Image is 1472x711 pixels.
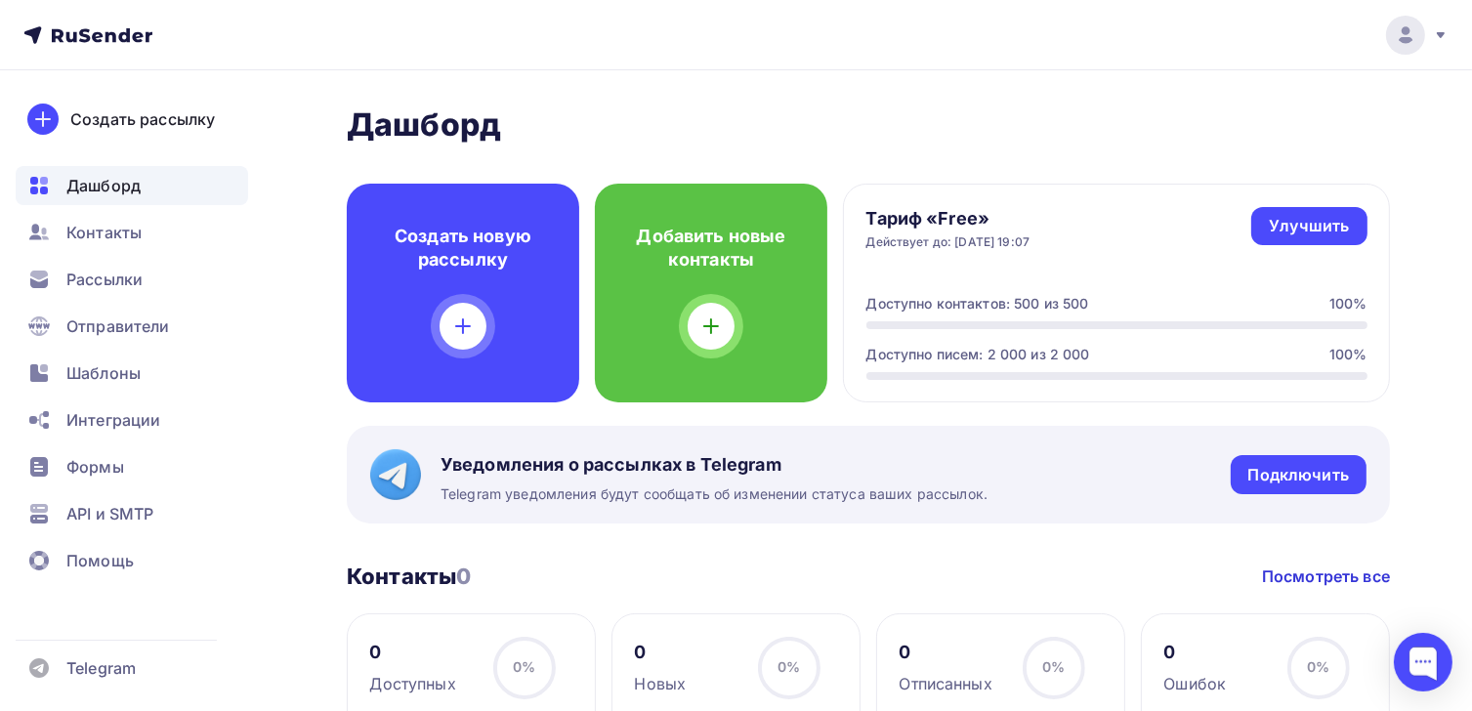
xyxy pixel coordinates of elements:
[441,484,988,504] span: Telegram уведомления будут сообщать об изменении статуса ваших рассылок.
[635,641,687,664] div: 0
[1269,215,1349,237] div: Улучшить
[66,656,136,680] span: Telegram
[16,354,248,393] a: Шаблоны
[626,225,796,272] h4: Добавить новые контакты
[1164,672,1227,695] div: Ошибок
[1329,345,1367,364] div: 100%
[66,502,153,525] span: API и SMTP
[347,105,1390,145] h2: Дашборд
[66,549,134,572] span: Помощь
[70,107,215,131] div: Создать рассылку
[66,408,160,432] span: Интеграции
[378,225,548,272] h4: Создать новую рассылку
[635,672,687,695] div: Новых
[1307,658,1329,675] span: 0%
[16,166,248,205] a: Дашборд
[66,221,142,244] span: Контакты
[1329,294,1367,314] div: 100%
[66,174,141,197] span: Дашборд
[1248,464,1349,486] div: Подключить
[866,207,1030,230] h4: Тариф «Free»
[900,672,992,695] div: Отписанных
[900,641,992,664] div: 0
[441,453,988,477] span: Уведомления о рассылках в Telegram
[1164,641,1227,664] div: 0
[66,268,143,291] span: Рассылки
[778,658,800,675] span: 0%
[456,564,471,589] span: 0
[1262,565,1390,588] a: Посмотреть все
[866,345,1090,364] div: Доступно писем: 2 000 из 2 000
[866,294,1089,314] div: Доступно контактов: 500 из 500
[370,641,456,664] div: 0
[16,213,248,252] a: Контакты
[16,260,248,299] a: Рассылки
[16,307,248,346] a: Отправители
[66,455,124,479] span: Формы
[370,672,456,695] div: Доступных
[66,361,141,385] span: Шаблоны
[347,563,471,590] h3: Контакты
[866,234,1030,250] div: Действует до: [DATE] 19:07
[66,314,170,338] span: Отправители
[16,447,248,486] a: Формы
[1042,658,1065,675] span: 0%
[513,658,535,675] span: 0%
